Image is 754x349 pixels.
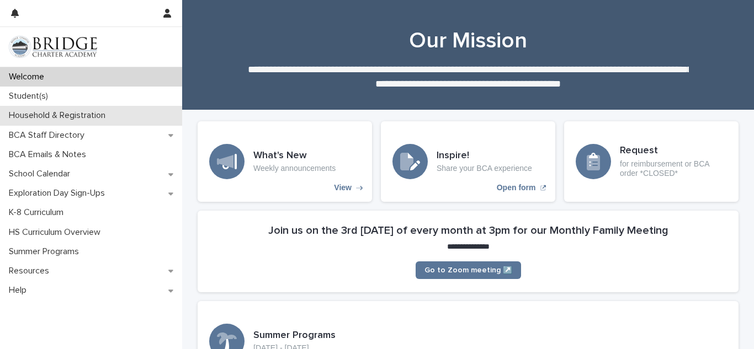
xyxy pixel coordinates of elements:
[497,183,536,192] p: Open form
[620,159,727,178] p: for reimbursement or BCA order *CLOSED*
[4,207,72,218] p: K-8 Curriculum
[9,36,97,58] img: V1C1m3IdTEidaUdm9Hs0
[253,164,336,173] p: Weekly announcements
[253,150,336,162] h3: What's New
[268,224,668,237] h2: Join us on the 3rd [DATE] of every month at 3pm for our Monthly Family Meeting
[424,266,512,274] span: Go to Zoom meeting ↗️
[620,145,727,157] h3: Request
[437,150,532,162] h3: Inspire!
[4,169,79,179] p: School Calendar
[4,227,109,238] p: HS Curriculum Overview
[4,149,95,160] p: BCA Emails & Notes
[198,121,372,202] a: View
[253,330,336,342] h3: Summer Programs
[4,110,114,121] p: Household & Registration
[437,164,532,173] p: Share your BCA experience
[4,91,57,101] p: Student(s)
[4,130,93,141] p: BCA Staff Directory
[4,246,88,257] p: Summer Programs
[4,72,53,82] p: Welcome
[416,261,521,279] a: Go to Zoom meeting ↗️
[334,183,352,192] p: View
[4,266,58,276] p: Resources
[198,28,739,54] h1: Our Mission
[381,121,555,202] a: Open form
[4,285,35,296] p: Help
[4,188,114,198] p: Exploration Day Sign-Ups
